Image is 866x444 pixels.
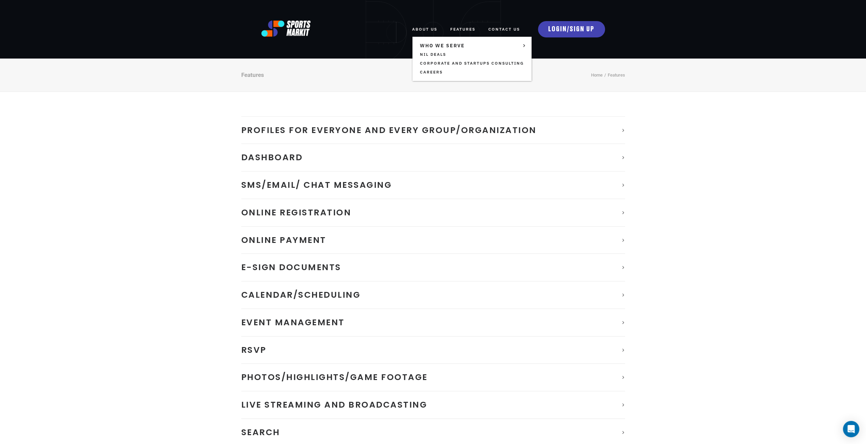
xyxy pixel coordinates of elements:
[591,72,603,78] a: Home
[241,71,264,79] div: Features
[241,261,341,273] span: E-Sign documents
[261,20,311,37] img: logo
[241,151,303,163] span: Dashboard
[418,59,526,68] a: Corporate and Startups Consulting
[241,336,625,364] a: RSVP
[241,124,537,136] span: Profiles for Everyone and Every Group/Organization
[241,117,625,144] a: Profiles for Everyone and Every Group/Organization
[538,21,605,37] a: LOGIN/SIGN UP
[241,364,625,391] a: Photos/Highlights/Game Footage
[412,22,437,37] a: ABOUT US
[241,179,392,191] span: SMS/Email/ Chat Messaging
[418,68,526,77] a: Careers
[241,289,361,301] span: Calendar/Scheduling
[450,22,475,37] a: FEATURES
[241,254,625,281] a: E-Sign documents
[241,399,427,411] span: Live Streaming and Broadcasting
[418,41,526,50] a: WHO WE SERVE
[241,234,326,246] span: Online Payment
[843,421,859,437] div: Open Intercom Messenger
[488,22,520,37] a: Contact Us
[418,50,526,59] a: NIL Deals
[241,171,625,199] a: SMS/Email/ Chat Messaging
[603,71,625,79] li: Features
[241,344,266,356] span: RSVP
[241,144,625,171] a: Dashboard
[241,426,280,438] span: Search
[241,309,625,336] a: Event Management
[241,199,625,226] a: Online Registration
[241,371,428,383] span: Photos/Highlights/Game Footage
[241,281,625,309] a: Calendar/Scheduling
[241,207,352,218] span: Online Registration
[241,316,345,328] span: Event Management
[241,391,625,418] a: Live Streaming and Broadcasting
[241,227,625,254] a: Online Payment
